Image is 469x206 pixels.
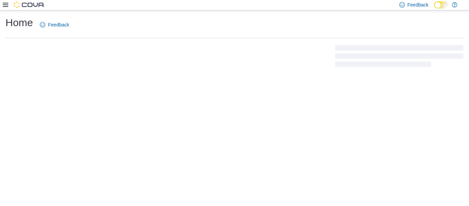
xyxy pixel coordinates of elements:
[408,1,428,8] span: Feedback
[48,21,69,28] span: Feedback
[37,18,72,32] a: Feedback
[434,1,448,9] input: Dark Mode
[5,16,33,30] h1: Home
[335,46,464,68] span: Loading
[14,1,45,8] img: Cova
